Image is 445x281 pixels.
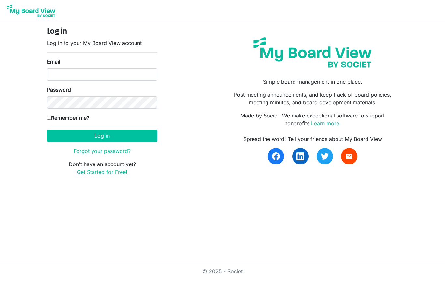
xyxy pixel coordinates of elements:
[47,58,60,66] label: Email
[74,148,131,154] a: Forgot your password?
[249,32,377,72] img: my-board-view-societ.svg
[272,152,280,160] img: facebook.svg
[321,152,329,160] img: twitter.svg
[47,160,157,176] p: Don't have an account yet?
[47,27,157,37] h4: Log in
[311,120,341,127] a: Learn more.
[227,135,398,143] div: Spread the word! Tell your friends about My Board View
[77,169,127,175] a: Get Started for Free!
[227,112,398,127] p: Made by Societ. We make exceptional software to support nonprofits.
[47,86,71,94] label: Password
[5,3,57,19] img: My Board View Logo
[227,91,398,106] p: Post meeting announcements, and keep track of board policies, meeting minutes, and board developm...
[341,148,357,164] a: email
[47,130,157,142] button: Log in
[345,152,353,160] span: email
[47,39,157,47] p: Log in to your My Board View account
[47,116,51,120] input: Remember me?
[202,268,243,274] a: © 2025 - Societ
[47,114,89,122] label: Remember me?
[296,152,304,160] img: linkedin.svg
[227,78,398,86] p: Simple board management in one place.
